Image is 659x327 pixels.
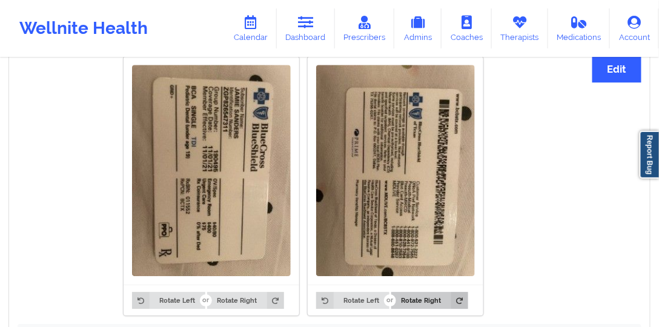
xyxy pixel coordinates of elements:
a: Admins [394,8,442,48]
img: Jamie N Sanders [316,65,475,276]
a: Dashboard [277,8,335,48]
a: Report Bug [640,131,659,179]
a: Calendar [225,8,277,48]
button: Edit [592,56,641,82]
a: Medications [548,8,611,48]
button: Rotate Right [207,292,284,309]
button: Rotate Left [316,292,389,309]
img: Jamie N Sanders [132,65,291,276]
a: Therapists [492,8,548,48]
a: Prescribers [335,8,395,48]
button: Rotate Right [391,292,468,309]
a: Account [610,8,659,48]
button: Rotate Left [132,292,205,309]
a: Coaches [442,8,492,48]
